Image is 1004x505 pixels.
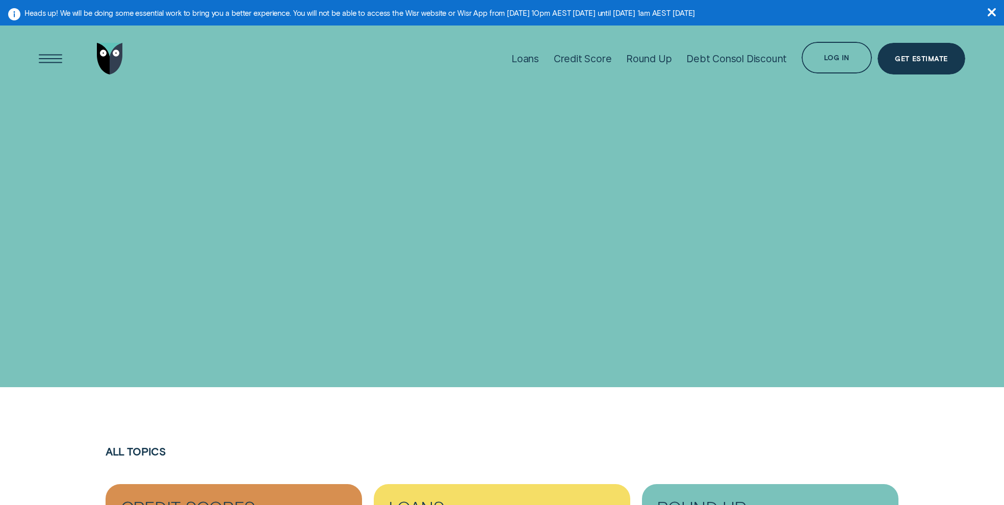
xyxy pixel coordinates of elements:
div: Debt Consol Discount [686,53,787,65]
a: Debt Consol Discount [686,23,787,94]
div: Loans [511,53,539,65]
h2: All Topics [106,445,898,484]
div: Credit Score [554,53,612,65]
a: Credit Score [554,23,612,94]
button: Log in [802,42,872,73]
div: Round Up [626,53,672,65]
button: Open Menu [35,43,66,74]
a: Round Up [626,23,672,94]
img: Wisr [97,43,123,74]
a: Go to home page [94,23,126,94]
h4: How can we help you? [39,175,966,322]
a: Get Estimate [878,43,965,74]
a: Loans [511,23,539,94]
